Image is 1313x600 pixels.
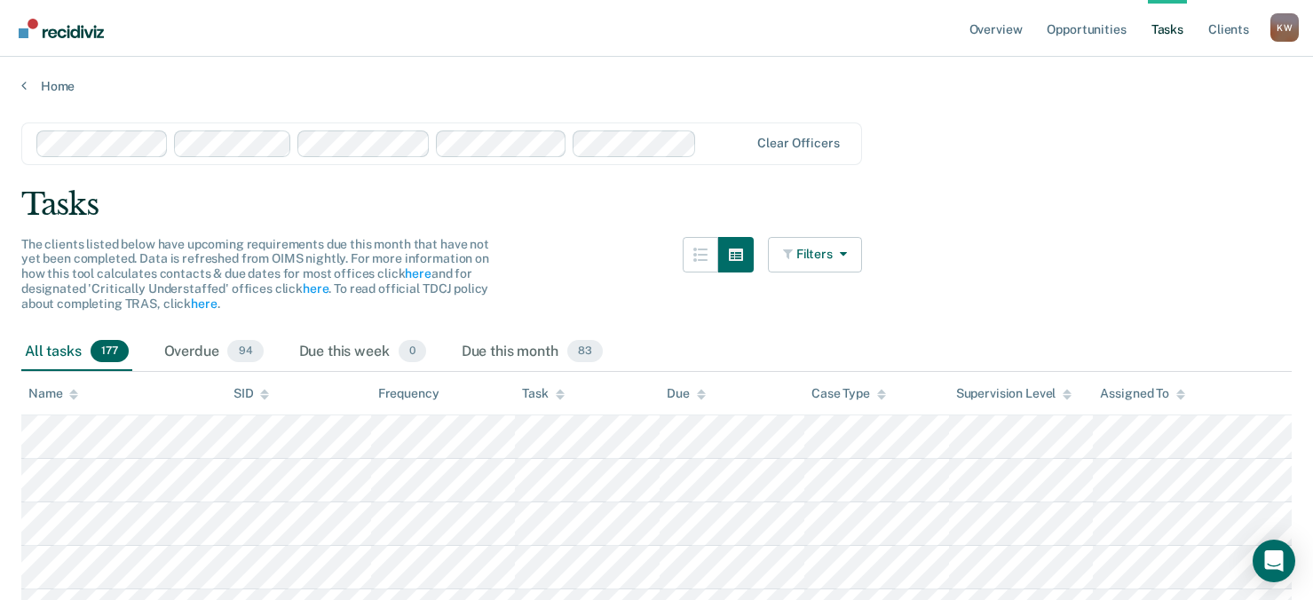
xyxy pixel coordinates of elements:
[191,296,217,311] a: here
[1270,13,1299,42] div: K W
[1253,540,1295,582] div: Open Intercom Messenger
[227,340,263,363] span: 94
[233,386,270,401] div: SID
[21,78,1292,94] a: Home
[21,333,132,372] div: All tasks177
[956,386,1072,401] div: Supervision Level
[161,333,267,372] div: Overdue94
[1270,13,1299,42] button: Profile dropdown button
[399,340,426,363] span: 0
[458,333,606,372] div: Due this month83
[768,237,862,272] button: Filters
[811,386,886,401] div: Case Type
[378,386,439,401] div: Frequency
[1100,386,1184,401] div: Assigned To
[28,386,78,401] div: Name
[303,281,328,296] a: here
[757,136,839,151] div: Clear officers
[91,340,129,363] span: 177
[296,333,430,372] div: Due this week0
[21,186,1292,223] div: Tasks
[19,19,104,38] img: Recidiviz
[522,386,564,401] div: Task
[21,237,489,311] span: The clients listed below have upcoming requirements due this month that have not yet been complet...
[567,340,603,363] span: 83
[667,386,706,401] div: Due
[405,266,431,280] a: here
